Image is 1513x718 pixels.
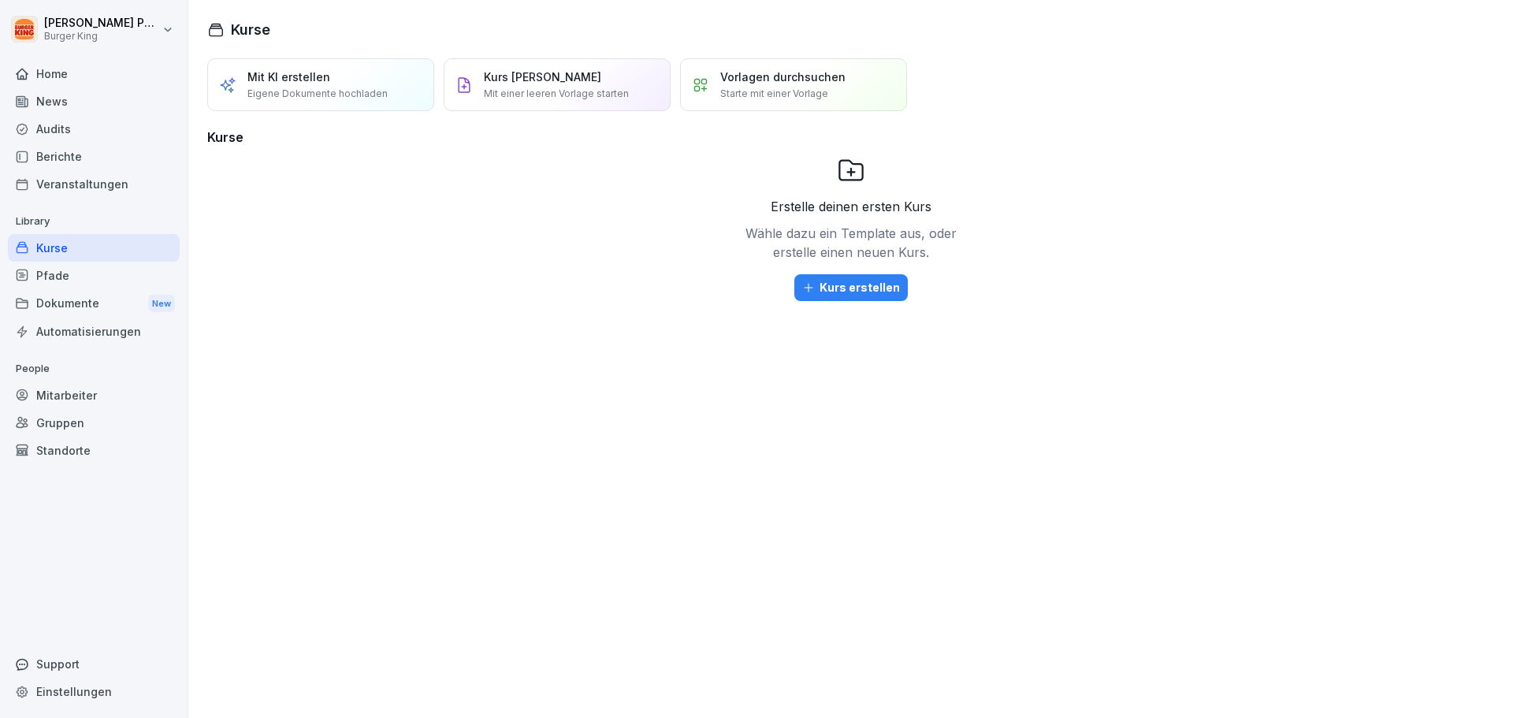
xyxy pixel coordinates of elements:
[247,87,388,101] p: Eigene Dokumente hochladen
[207,128,1494,147] h3: Kurse
[8,143,180,170] a: Berichte
[8,289,180,318] a: DokumenteNew
[247,69,330,85] p: Mit KI erstellen
[8,87,180,115] a: News
[8,60,180,87] a: Home
[44,31,159,42] p: Burger King
[231,19,270,40] h1: Kurse
[8,209,180,234] p: Library
[8,318,180,345] a: Automatisierungen
[794,274,908,301] button: Kurs erstellen
[8,650,180,678] div: Support
[771,197,931,216] p: Erstelle deinen ersten Kurs
[8,234,180,262] a: Kurse
[720,87,828,101] p: Starte mit einer Vorlage
[8,409,180,437] a: Gruppen
[8,437,180,464] a: Standorte
[484,69,601,85] p: Kurs [PERSON_NAME]
[8,678,180,705] a: Einstellungen
[8,289,180,318] div: Dokumente
[44,17,159,30] p: [PERSON_NAME] Pecher
[8,356,180,381] p: People
[720,69,846,85] p: Vorlagen durchsuchen
[8,381,180,409] a: Mitarbeiter
[148,295,175,313] div: New
[8,170,180,198] a: Veranstaltungen
[8,115,180,143] a: Audits
[8,262,180,289] a: Pfade
[802,279,900,296] div: Kurs erstellen
[484,87,629,101] p: Mit einer leeren Vorlage starten
[741,224,961,262] p: Wähle dazu ein Template aus, oder erstelle einen neuen Kurs.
